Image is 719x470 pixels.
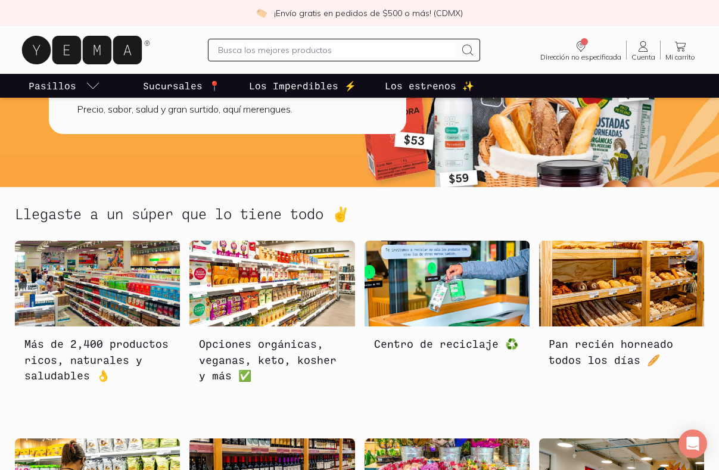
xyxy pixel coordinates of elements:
a: Dirección no especificada [536,39,626,61]
span: Dirección no especificada [540,54,621,61]
p: Los Imperdibles ⚡️ [249,79,356,93]
img: Más de 2,400 productos ricos, naturales y saludables 👌 [15,241,180,326]
p: ¡Envío gratis en pedidos de $500 o más! (CDMX) [274,7,463,19]
span: Mi carrito [665,54,695,61]
h3: Más de 2,400 productos ricos, naturales y saludables 👌 [24,336,170,383]
img: check [256,8,267,18]
h3: Pan recién horneado todos los días 🥖 [549,336,695,368]
div: Open Intercom Messenger [678,429,707,458]
a: pasillo-todos-link [26,74,102,98]
a: Sucursales 📍 [141,74,223,98]
h3: Centro de reciclaje ♻️ [374,336,520,351]
a: Los estrenos ✨ [382,74,477,98]
p: Los estrenos ✨ [385,79,474,93]
h3: Opciones orgánicas, veganas, keto, kosher y más ✅ [199,336,345,383]
h2: Llegaste a un súper que lo tiene todo ✌️ [15,206,350,222]
input: Busca los mejores productos [218,43,456,57]
p: Sucursales 📍 [143,79,220,93]
a: Cuenta [627,39,660,61]
img: Pan recién horneado todos los días 🥖 [539,241,704,326]
a: Mi carrito [661,39,700,61]
img: Centro de reciclaje ♻️ [365,241,530,326]
a: Los Imperdibles ⚡️ [247,74,359,98]
span: Cuenta [631,54,655,61]
img: Opciones orgánicas, veganas, keto, kosher y más ✅ [189,241,354,326]
div: Precio, sabor, salud y gran surtido, aquí merengues. [77,103,378,115]
p: Pasillos [29,79,76,93]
